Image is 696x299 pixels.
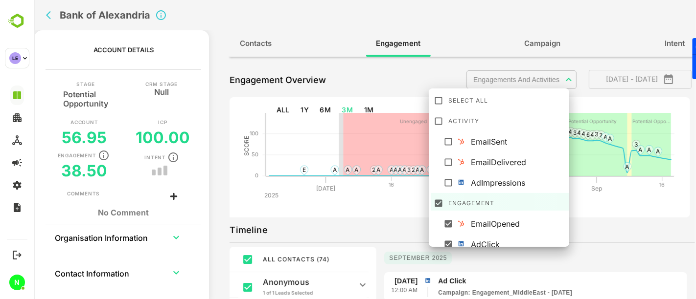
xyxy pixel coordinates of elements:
div: EmailOpened [437,218,533,230]
img: BambooboxLogoMark.f1c84d78b4c51b1a7b5f700c9845e183.svg [5,12,30,30]
div: Engagement [414,194,534,210]
div: AdImpressions [437,177,533,189]
div: LE [9,52,21,64]
div: EmailDelivered [437,156,533,168]
button: Logout [10,248,23,261]
img: hubspot.png [423,219,431,227]
div: Activity [414,112,534,128]
img: linkedin.png [423,178,431,186]
div: AdClick [437,238,533,250]
img: hubspot.png [423,158,431,166]
div: N [9,275,25,290]
div: Select All [414,91,534,107]
div: EmailSent [437,136,533,148]
img: hubspot.png [423,137,431,145]
img: linkedin.png [423,240,431,248]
